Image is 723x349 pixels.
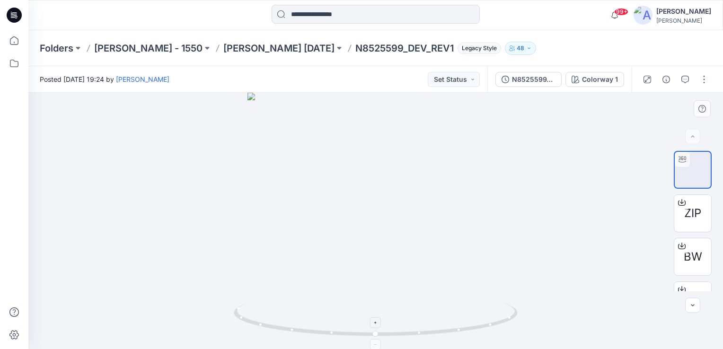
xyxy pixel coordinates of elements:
[517,43,524,53] p: 48
[40,74,169,84] span: Posted [DATE] 19:24 by
[656,17,711,24] div: [PERSON_NAME]
[582,74,618,85] div: Colorway 1
[684,248,702,265] span: BW
[565,72,624,87] button: Colorway 1
[505,42,536,55] button: 48
[614,8,628,16] span: 99+
[116,75,169,83] a: [PERSON_NAME]
[495,72,562,87] button: N8525599_DEV_REV3
[355,42,454,55] p: N8525599_DEV_REV1
[40,42,73,55] a: Folders
[454,42,501,55] button: Legacy Style
[223,42,335,55] a: [PERSON_NAME] [DATE]
[684,205,701,222] span: ZIP
[634,6,652,25] img: avatar
[512,74,555,85] div: N8525599_DEV_REV3
[94,42,203,55] a: [PERSON_NAME] - 1550
[659,72,674,87] button: Details
[656,6,711,17] div: [PERSON_NAME]
[458,43,501,54] span: Legacy Style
